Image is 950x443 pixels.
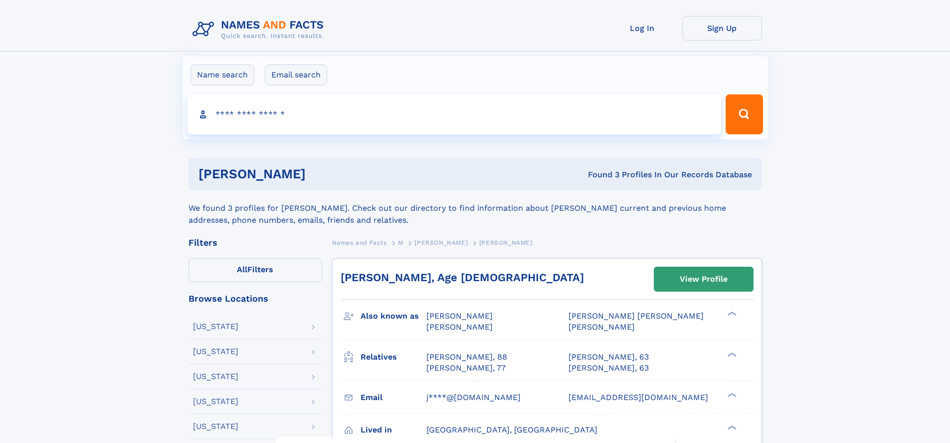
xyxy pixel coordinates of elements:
h3: Also known as [361,308,426,325]
a: [PERSON_NAME], 63 [569,363,649,374]
span: [GEOGRAPHIC_DATA], [GEOGRAPHIC_DATA] [426,425,597,435]
span: [PERSON_NAME] [479,239,533,246]
span: All [237,265,247,274]
div: ❯ [725,392,737,398]
div: [US_STATE] [193,323,238,331]
a: Log In [602,16,682,40]
div: Browse Locations [189,294,322,303]
span: M [398,239,403,246]
div: [US_STATE] [193,398,238,406]
button: Search Button [726,94,762,134]
div: ❯ [725,351,737,358]
h3: Email [361,389,426,406]
label: Name search [190,64,254,85]
div: View Profile [680,268,728,291]
span: [PERSON_NAME] [426,322,493,332]
h3: Relatives [361,349,426,366]
div: Filters [189,238,322,247]
img: Logo Names and Facts [189,16,332,43]
div: ❯ [725,311,737,317]
div: Found 3 Profiles In Our Records Database [447,169,752,180]
a: View Profile [654,267,753,291]
span: [PERSON_NAME] [426,311,493,321]
div: ❯ [725,424,737,431]
div: We found 3 profiles for [PERSON_NAME]. Check out our directory to find information about [PERSON_... [189,190,762,226]
label: Email search [265,64,327,85]
a: [PERSON_NAME], Age [DEMOGRAPHIC_DATA] [341,271,584,284]
span: [EMAIL_ADDRESS][DOMAIN_NAME] [569,393,708,402]
a: [PERSON_NAME], 77 [426,363,506,374]
div: [US_STATE] [193,348,238,356]
a: M [398,236,403,249]
div: [US_STATE] [193,373,238,381]
a: [PERSON_NAME], 63 [569,352,649,363]
label: Filters [189,258,322,282]
input: search input [188,94,722,134]
a: [PERSON_NAME], 88 [426,352,507,363]
h3: Lived in [361,422,426,439]
a: [PERSON_NAME] [414,236,468,249]
span: [PERSON_NAME] [PERSON_NAME] [569,311,704,321]
h1: [PERSON_NAME] [198,168,447,180]
span: [PERSON_NAME] [414,239,468,246]
span: [PERSON_NAME] [569,322,635,332]
div: [US_STATE] [193,423,238,431]
a: Sign Up [682,16,762,40]
a: Names and Facts [332,236,387,249]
